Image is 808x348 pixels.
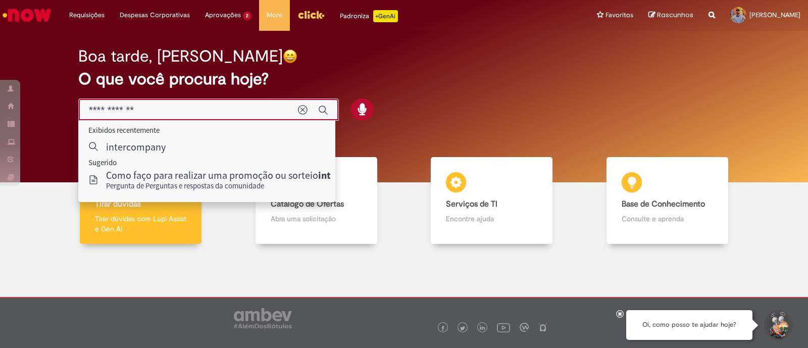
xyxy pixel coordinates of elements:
[622,214,713,224] p: Consulte e aprenda
[69,10,105,20] span: Requisições
[648,11,693,20] a: Rascunhos
[446,214,537,224] p: Encontre ajuda
[460,326,465,331] img: logo_footer_twitter.png
[95,214,186,234] p: Tirar dúvidas com Lupi Assist e Gen Ai
[373,10,398,22] p: +GenAi
[78,70,730,88] h2: O que você procura hoje?
[520,323,529,332] img: logo_footer_workplace.png
[297,7,325,22] img: click_logo_yellow_360x200.png
[749,11,800,19] span: [PERSON_NAME]
[605,10,633,20] span: Favoritos
[446,199,497,209] b: Serviços de TI
[626,310,752,340] div: Oi, como posso te ajudar hoje?
[243,12,251,20] span: 2
[271,214,362,224] p: Abra uma solicitação
[440,326,445,331] img: logo_footer_facebook.png
[205,10,241,20] span: Aprovações
[538,323,547,332] img: logo_footer_naosei.png
[622,199,705,209] b: Base de Conhecimento
[404,157,580,244] a: Serviços de TI Encontre ajuda
[580,157,755,244] a: Base de Conhecimento Consulte e aprenda
[1,5,53,25] img: ServiceNow
[340,10,398,22] div: Padroniza
[283,49,297,64] img: happy-face.png
[657,10,693,20] span: Rascunhos
[271,199,344,209] b: Catálogo de Ofertas
[497,321,510,334] img: logo_footer_youtube.png
[120,10,190,20] span: Despesas Corporativas
[78,47,283,65] h2: Boa tarde, [PERSON_NAME]
[480,325,485,331] img: logo_footer_linkedin.png
[267,10,282,20] span: More
[53,157,229,244] a: Tirar dúvidas Tirar dúvidas com Lupi Assist e Gen Ai
[234,308,292,328] img: logo_footer_ambev_rotulo_gray.png
[763,310,793,340] button: Iniciar Conversa de Suporte
[95,199,141,209] b: Tirar dúvidas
